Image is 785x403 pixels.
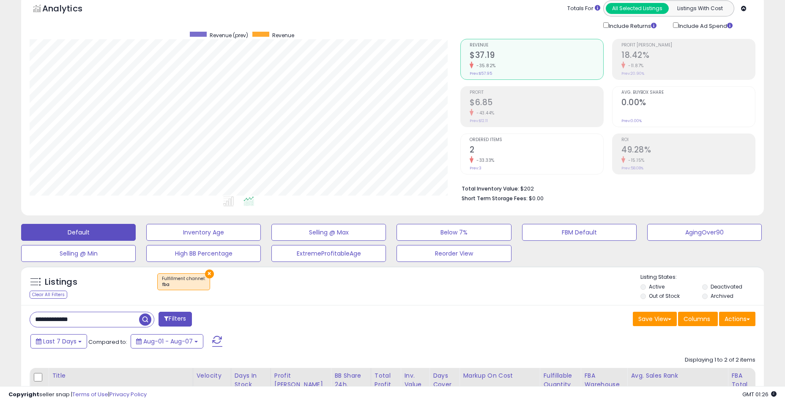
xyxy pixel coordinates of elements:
label: Active [649,283,665,290]
h2: 0.00% [621,98,755,109]
strong: Copyright [8,390,39,398]
th: The percentage added to the cost of goods (COGS) that forms the calculator for Min & Max prices. [460,368,540,401]
div: FBA Total Qty [731,371,752,398]
h5: Listings [45,276,77,288]
a: Privacy Policy [109,390,147,398]
label: Archived [711,292,733,300]
h5: Analytics [42,3,99,16]
button: High BB Percentage [146,245,261,262]
div: Avg. Sales Rank [631,371,724,380]
small: -43.44% [473,110,495,116]
div: Days Cover [433,371,456,389]
button: Inventory Age [146,224,261,241]
span: Profit [PERSON_NAME] [621,43,755,48]
li: $202 [462,183,749,193]
h2: 2 [470,145,603,156]
div: Total Profit Diff. [375,371,397,398]
div: Title [52,371,189,380]
label: Deactivated [711,283,742,290]
div: Profit [PERSON_NAME] [274,371,328,389]
small: -33.33% [473,157,495,163]
button: Actions [719,312,755,326]
div: Include Returns [597,21,667,30]
button: All Selected Listings [606,3,669,14]
small: Prev: $57.95 [470,71,492,76]
h2: 49.28% [621,145,755,156]
button: Listings With Cost [668,3,731,14]
button: Filters [159,312,191,327]
small: -15.15% [625,157,645,163]
div: FBA Warehouse Qty [584,371,624,398]
button: ExtremeProfitableAge [271,245,386,262]
button: × [205,270,214,278]
small: -35.82% [473,63,496,69]
b: Short Term Storage Fees: [462,195,528,202]
span: Avg. Buybox Share [621,90,755,95]
span: Compared to: [88,338,127,346]
div: Displaying 1 to 2 of 2 items [685,356,755,364]
small: Prev: 0.00% [621,118,642,123]
button: Save View [633,312,677,326]
small: Prev: $12.11 [470,118,488,123]
div: Days In Stock [235,371,267,389]
small: Prev: 3 [470,166,481,171]
small: Prev: 20.90% [621,71,644,76]
div: Markup on Cost [463,371,536,380]
small: -11.87% [625,63,644,69]
label: Out of Stock [649,292,680,300]
button: Aug-01 - Aug-07 [131,334,203,349]
div: Inv. value [404,371,426,389]
div: seller snap | | [8,391,147,399]
button: Below 7% [397,224,511,241]
span: Revenue (prev) [210,32,248,39]
span: Profit [470,90,603,95]
b: Total Inventory Value: [462,185,519,192]
span: Revenue [272,32,294,39]
button: FBM Default [522,224,637,241]
div: Totals For [567,5,600,13]
span: Last 7 Days [43,337,77,346]
span: Columns [684,315,710,323]
h2: $6.85 [470,98,603,109]
span: Ordered Items [470,138,603,142]
button: Last 7 Days [30,334,87,349]
a: Terms of Use [72,390,108,398]
button: Reorder View [397,245,511,262]
div: Clear All Filters [30,291,67,299]
div: fba [162,282,205,288]
h2: $37.19 [470,50,603,62]
span: Revenue [470,43,603,48]
button: AgingOver90 [647,224,762,241]
div: Fulfillable Quantity [543,371,577,389]
button: Default [21,224,136,241]
div: Include Ad Spend [667,21,746,30]
span: ROI [621,138,755,142]
p: Listing States: [640,273,764,281]
div: Velocity [197,371,227,380]
h2: 18.42% [621,50,755,62]
button: Columns [678,312,718,326]
span: $0.00 [529,194,544,202]
button: Selling @ Max [271,224,386,241]
span: Fulfillment channel : [162,275,205,288]
span: 2025-08-15 01:26 GMT [742,390,777,398]
div: BB Share 24h. [334,371,367,389]
button: Selling @ Min [21,245,136,262]
small: Prev: 58.08% [621,166,643,171]
span: Aug-01 - Aug-07 [143,337,193,346]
